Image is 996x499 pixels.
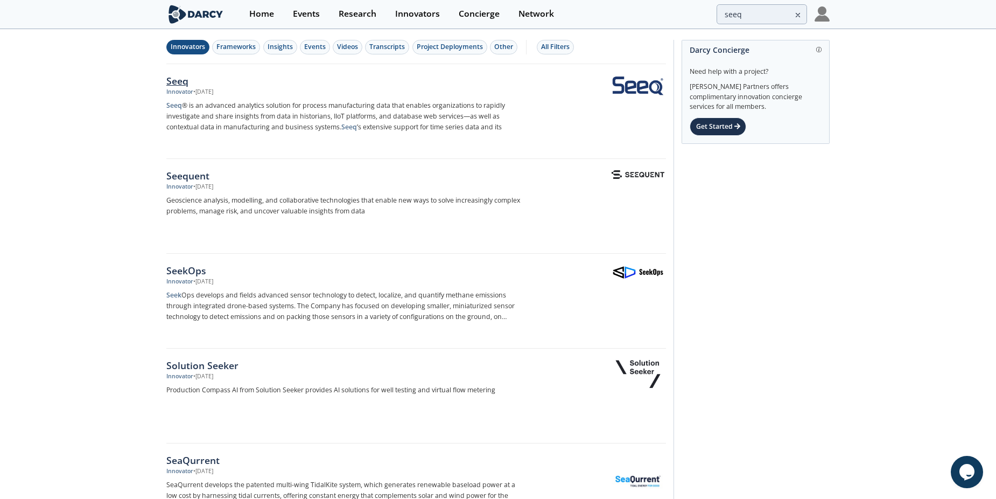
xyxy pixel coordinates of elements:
[341,122,357,131] strong: Seeq
[166,358,523,372] div: Solution Seeker
[412,40,487,54] button: Project Deployments
[166,290,523,322] p: Ops develops and fields advanced sensor technology to detect, localize, and quantify methane emis...
[166,278,193,286] div: Innovator
[166,169,523,183] div: Seequent
[216,42,256,52] div: Frameworks
[166,385,523,396] p: Production Compass AI from Solution Seeker provides AI solutions for well testing and virtual flo...
[369,42,405,52] div: Transcripts
[166,40,209,54] button: Innovators
[166,290,181,300] strong: Seek
[612,170,664,179] img: Seequent
[166,74,523,88] div: Seeq
[690,40,822,59] div: Darcy Concierge
[171,42,205,52] div: Innovators
[815,6,830,22] img: Profile
[365,40,409,54] button: Transcripts
[612,265,664,280] img: SeekOps
[690,117,746,136] div: Get Started
[166,264,523,278] div: SeekOps
[395,10,440,18] div: Innovators
[537,40,574,54] button: All Filters
[612,75,664,95] img: Seeq
[541,42,570,52] div: All Filters
[717,4,807,24] input: Advanced Search
[249,10,274,18] div: Home
[166,159,666,254] a: Seequent Innovator •[DATE] Geoscience analysis, modelling, and collaborative technologies that en...
[293,10,320,18] div: Events
[166,453,523,467] div: SeaQurrent
[268,42,293,52] div: Insights
[690,77,822,112] div: [PERSON_NAME] Partners offers complimentary innovation concierge services for all members.
[166,467,193,476] div: Innovator
[518,10,554,18] div: Network
[459,10,500,18] div: Concierge
[490,40,517,54] button: Other
[494,42,513,52] div: Other
[166,100,523,133] p: ® is an advanced analytics solution for process manufacturing data that enables organizations to ...
[166,64,666,159] a: Seeq Innovator •[DATE] Seeq® is an advanced analytics solution for process manufacturing data tha...
[166,88,193,96] div: Innovator
[333,40,362,54] button: Videos
[212,40,260,54] button: Frameworks
[690,59,822,77] div: Need help with a project?
[166,183,193,191] div: Innovator
[193,88,213,96] div: • [DATE]
[166,254,666,349] a: SeekOps Innovator •[DATE] SeekOps develops and fields advanced sensor technology to detect, local...
[337,42,358,52] div: Videos
[339,10,376,18] div: Research
[304,42,326,52] div: Events
[417,42,483,52] div: Project Deployments
[166,5,225,24] img: logo-wide.svg
[951,456,985,488] iframe: chat widget
[166,372,193,381] div: Innovator
[193,372,213,381] div: • [DATE]
[300,40,330,54] button: Events
[193,467,213,476] div: • [DATE]
[263,40,297,54] button: Insights
[166,349,666,443] a: Solution Seeker Innovator •[DATE] Production Compass AI from Solution Seeker provides AI solution...
[193,183,213,191] div: • [DATE]
[166,195,523,217] p: Geoscience analysis, modelling, and collaborative technologies that enable new ways to solve incr...
[816,47,822,53] img: information.svg
[193,278,213,286] div: • [DATE]
[612,360,664,387] img: Solution Seeker
[166,101,182,110] strong: Seeq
